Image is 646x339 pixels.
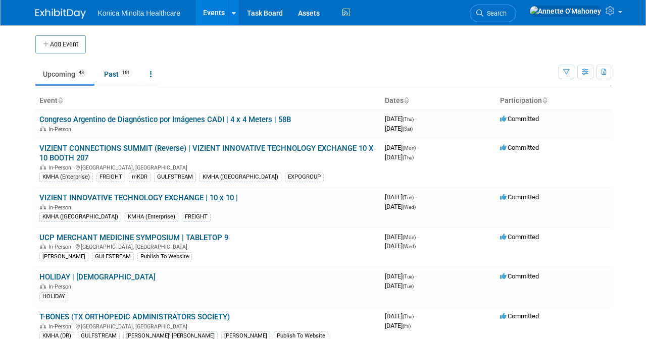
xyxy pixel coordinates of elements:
[39,193,238,202] a: VIZIENT INNOVATIVE TECHNOLOGY EXCHANGE | 10 x 10 |
[154,173,196,182] div: GULFSTREAM
[483,10,507,17] span: Search
[200,173,281,182] div: KMHA ([GEOGRAPHIC_DATA])
[39,242,377,250] div: [GEOGRAPHIC_DATA], [GEOGRAPHIC_DATA]
[39,233,228,242] a: UCP MERCHANT MEDICINE SYMPOSIUM | TABLETOP 9
[40,284,46,289] img: In-Person Event
[404,96,409,104] a: Sort by Start Date
[415,115,417,123] span: -
[119,69,133,77] span: 161
[39,144,373,162] a: VIZIENT CONNECTIONS SUMMIT (Reverse) | VIZIENT INNOVATIVE TECHNOLOGY EXCHANGE 10 X 10 BOOTH 207
[403,195,414,200] span: (Tue)
[415,312,417,320] span: -
[417,144,419,151] span: -
[496,92,611,109] th: Participation
[40,323,46,328] img: In-Person Event
[500,312,539,320] span: Committed
[385,242,416,250] span: [DATE]
[417,233,419,241] span: -
[500,144,539,151] span: Committed
[385,125,413,132] span: [DATE]
[39,163,377,171] div: [GEOGRAPHIC_DATA], [GEOGRAPHIC_DATA]
[500,233,539,241] span: Committed
[48,126,74,133] span: In-Person
[385,312,417,320] span: [DATE]
[35,65,94,84] a: Upcoming43
[35,35,86,53] button: Add Event
[542,96,547,104] a: Sort by Participation Type
[403,117,414,122] span: (Thu)
[39,212,121,221] div: KMHA ([GEOGRAPHIC_DATA])
[381,92,496,109] th: Dates
[385,203,416,210] span: [DATE]
[403,284,414,289] span: (Tue)
[182,212,211,221] div: FREIGHT
[48,244,74,250] span: In-Person
[385,322,411,329] span: [DATE]
[403,155,414,160] span: (Thu)
[39,252,88,261] div: [PERSON_NAME]
[39,115,291,124] a: Congreso Argentino de Diagnóstico por Imágenes CADI | 4 x 4 Meters | 58B
[48,284,74,290] span: In-Person
[40,164,46,169] img: In-Person Event
[48,204,74,211] span: In-Person
[500,193,539,201] span: Committed
[385,233,419,241] span: [DATE]
[470,5,516,22] a: Search
[403,323,411,329] span: (Fri)
[48,164,74,171] span: In-Person
[39,272,156,281] a: HOLIDAY | [DEMOGRAPHIC_DATA]
[385,144,419,151] span: [DATE]
[415,272,417,280] span: -
[403,204,416,210] span: (Wed)
[92,252,134,261] div: GULFSTREAM
[385,153,414,161] span: [DATE]
[76,69,87,77] span: 43
[403,126,413,132] span: (Sat)
[35,92,381,109] th: Event
[385,272,417,280] span: [DATE]
[125,212,178,221] div: KMHA (Enterprise)
[500,115,539,123] span: Committed
[96,65,140,84] a: Past161
[40,204,46,209] img: In-Person Event
[500,272,539,280] span: Committed
[385,193,417,201] span: [DATE]
[39,173,93,182] div: KMHA (Enterprise)
[48,323,74,330] span: In-Person
[403,235,416,240] span: (Mon)
[96,173,125,182] div: FREIGHT
[529,6,602,17] img: Annette O'Mahoney
[129,173,151,182] div: mKDR
[385,282,414,290] span: [DATE]
[39,322,377,330] div: [GEOGRAPHIC_DATA], [GEOGRAPHIC_DATA]
[403,145,416,151] span: (Mon)
[415,193,417,201] span: -
[98,9,180,17] span: Konica Minolta Healthcare
[40,126,46,131] img: In-Person Event
[39,292,68,301] div: HOLIDAY
[403,314,414,319] span: (Thu)
[58,96,63,104] a: Sort by Event Name
[385,115,417,123] span: [DATE]
[40,244,46,249] img: In-Person Event
[403,274,414,279] span: (Tue)
[39,312,230,321] a: T-BONES (TX ORTHOPEDIC ADMINISTRATORS SOCIETY)
[285,173,324,182] div: EXPOGROUP
[35,9,86,19] img: ExhibitDay
[403,244,416,249] span: (Wed)
[137,252,192,261] div: Publish To Website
